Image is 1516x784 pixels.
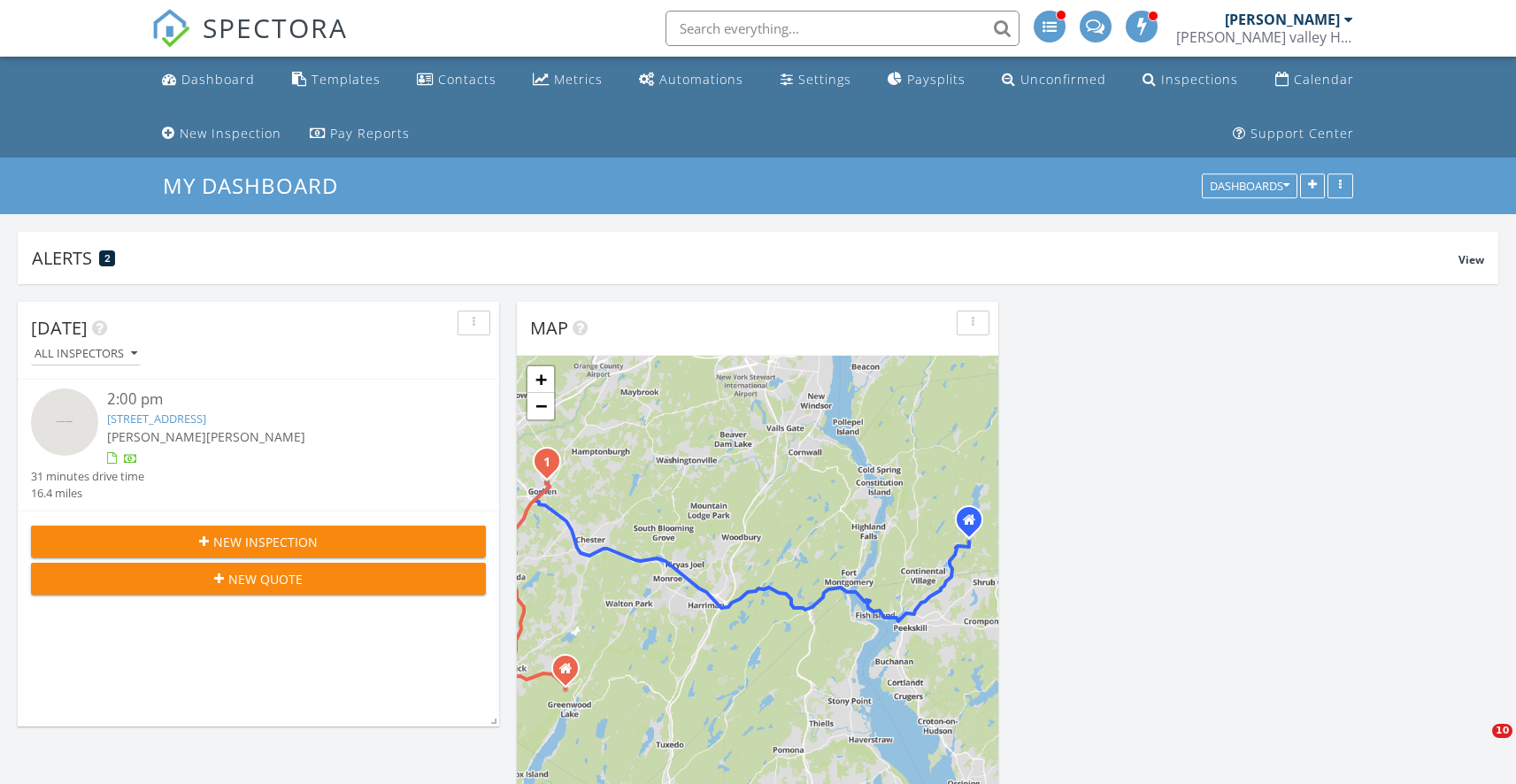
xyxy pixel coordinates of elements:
[1135,64,1245,96] a: Inspections
[438,71,496,88] div: Contacts
[107,428,206,445] span: [PERSON_NAME]
[151,9,190,48] img: The Best Home Inspection Software - Spectora
[213,533,318,551] span: New Inspection
[1268,64,1361,96] a: Calendar
[180,125,281,142] div: New Inspection
[31,388,98,456] img: streetview
[1294,71,1354,88] div: Calendar
[1020,71,1106,88] div: Unconfirmed
[1225,11,1340,28] div: [PERSON_NAME]
[163,171,353,200] a: My Dashboard
[907,71,966,88] div: Paysplits
[1176,28,1353,46] div: Hudson valley Home Inspections LLC.
[155,64,262,96] a: Dashboard
[798,71,851,88] div: Settings
[1161,71,1238,88] div: Inspections
[31,563,486,595] button: New Quote
[566,668,576,679] div: 16 Contiinental Rd, Warwick NY 10990
[31,342,141,366] button: All Inspectors
[543,457,550,469] i: 1
[1210,181,1289,193] div: Dashboards
[330,125,410,142] div: Pay Reports
[303,118,417,150] a: Pay Reports
[107,411,206,427] a: [STREET_ADDRESS]
[1251,125,1354,142] div: Support Center
[995,64,1113,96] a: Unconfirmed
[554,71,603,88] div: Metrics
[666,11,1020,46] input: Search everything...
[1456,724,1498,766] iframe: Intercom live chat
[31,388,486,502] a: 2:00 pm [STREET_ADDRESS] [PERSON_NAME][PERSON_NAME] 31 minutes drive time 16.4 miles
[203,9,348,46] span: SPECTORA
[31,526,486,557] button: New Inspection
[527,393,554,419] a: Zoom out
[35,348,137,360] div: All Inspectors
[527,366,554,393] a: Zoom in
[881,64,973,96] a: Paysplits
[31,468,144,485] div: 31 minutes drive time
[659,71,743,88] div: Automations
[31,485,144,502] div: 16.4 miles
[181,71,255,88] div: Dashboard
[32,246,1458,270] div: Alerts
[410,64,504,96] a: Contacts
[969,519,980,530] div: 34 luigi, Putnam Valley NY 10579
[547,461,558,472] div: 15 Middle St, Goshen, NY 10924
[151,24,348,61] a: SPECTORA
[104,252,111,265] span: 2
[530,316,568,340] span: Map
[526,64,610,96] a: Metrics
[1202,174,1297,199] button: Dashboards
[228,570,303,588] span: New Quote
[155,118,289,150] a: New Inspection
[312,71,381,88] div: Templates
[632,64,750,96] a: Automations (Advanced)
[107,388,449,411] div: 2:00 pm
[773,64,858,96] a: Settings
[1492,724,1512,738] span: 10
[285,64,388,96] a: Templates
[31,316,88,340] span: [DATE]
[206,428,305,445] span: [PERSON_NAME]
[1458,252,1484,267] span: View
[1226,118,1361,150] a: Support Center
